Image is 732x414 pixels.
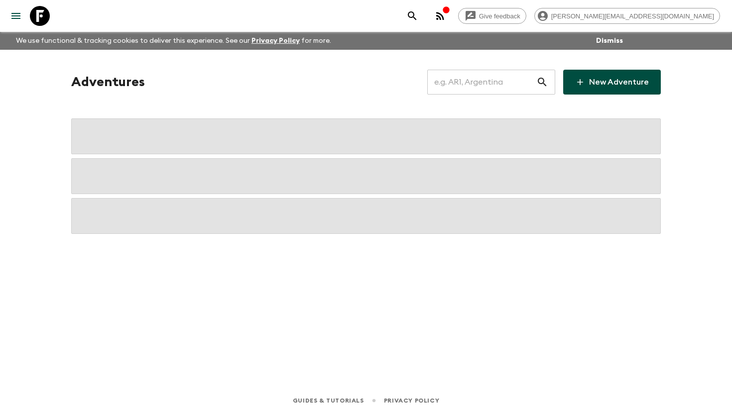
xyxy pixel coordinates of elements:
[534,8,720,24] div: [PERSON_NAME][EMAIL_ADDRESS][DOMAIN_NAME]
[546,12,720,20] span: [PERSON_NAME][EMAIL_ADDRESS][DOMAIN_NAME]
[458,8,526,24] a: Give feedback
[594,34,625,48] button: Dismiss
[251,37,300,44] a: Privacy Policy
[6,6,26,26] button: menu
[474,12,526,20] span: Give feedback
[384,395,439,406] a: Privacy Policy
[293,395,364,406] a: Guides & Tutorials
[12,32,335,50] p: We use functional & tracking cookies to deliver this experience. See our for more.
[71,72,145,92] h1: Adventures
[427,68,536,96] input: e.g. AR1, Argentina
[563,70,661,95] a: New Adventure
[402,6,422,26] button: search adventures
